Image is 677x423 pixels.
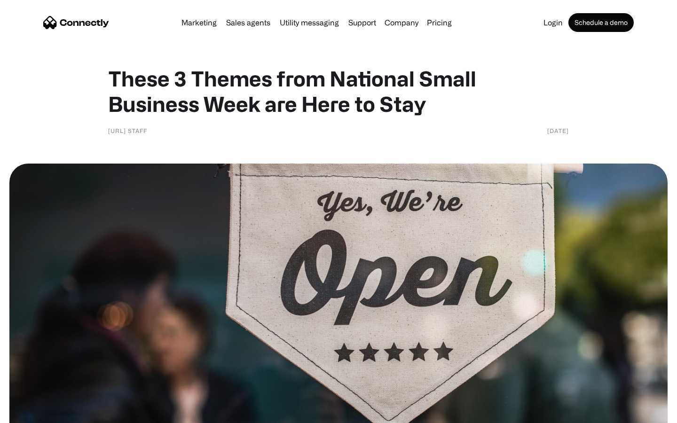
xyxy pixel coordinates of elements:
[540,19,567,26] a: Login
[385,16,418,29] div: Company
[178,19,220,26] a: Marketing
[9,407,56,420] aside: Language selected: English
[568,13,634,32] a: Schedule a demo
[276,19,343,26] a: Utility messaging
[423,19,456,26] a: Pricing
[108,126,147,135] div: [URL] Staff
[547,126,569,135] div: [DATE]
[345,19,380,26] a: Support
[222,19,274,26] a: Sales agents
[19,407,56,420] ul: Language list
[108,66,569,117] h1: These 3 Themes from National Small Business Week are Here to Stay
